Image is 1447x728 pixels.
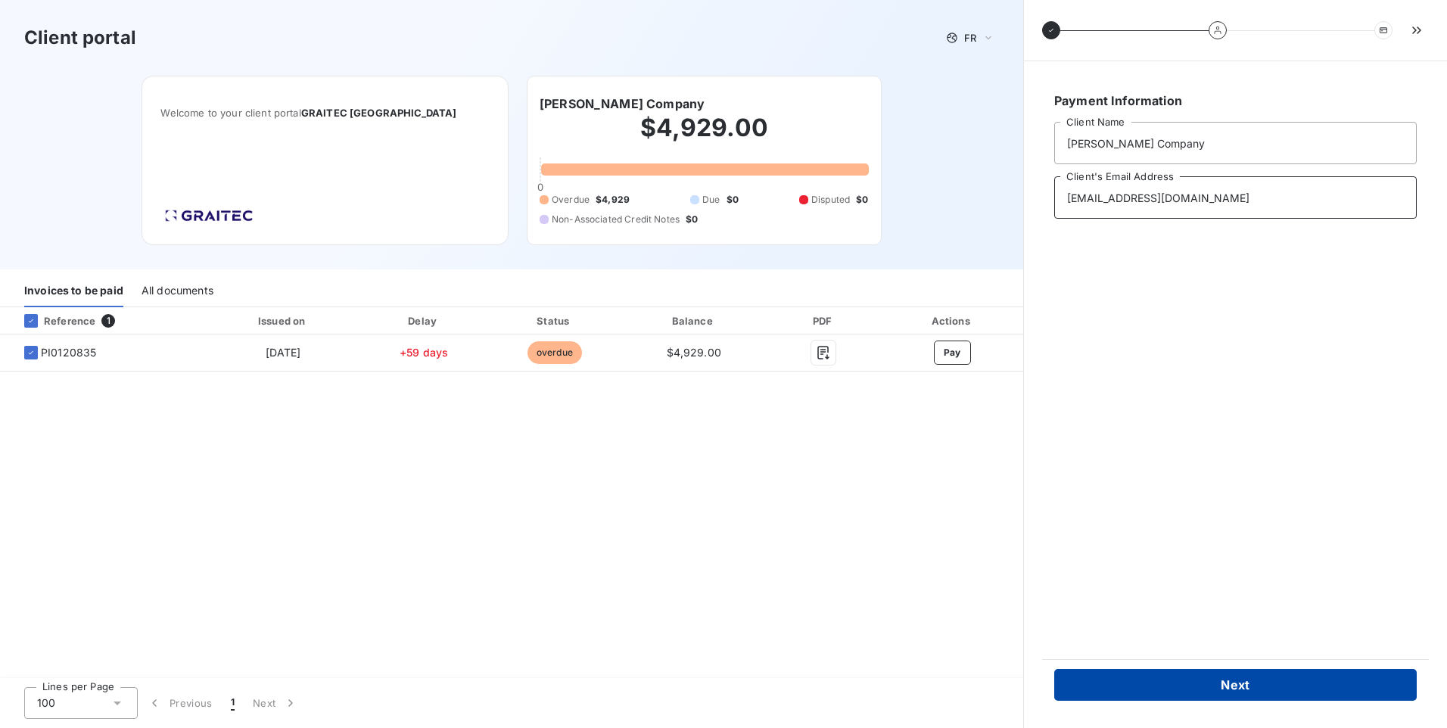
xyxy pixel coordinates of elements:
[1054,176,1417,219] input: placeholder
[686,213,698,226] span: $0
[552,213,680,226] span: Non-Associated Credit Notes
[540,113,869,158] h2: $4,929.00
[231,695,235,711] span: 1
[884,313,1020,328] div: Actions
[12,314,95,328] div: Reference
[537,181,543,193] span: 0
[1054,122,1417,164] input: placeholder
[856,193,868,207] span: $0
[727,193,739,207] span: $0
[400,346,448,359] span: +59 days
[1054,92,1417,110] h6: Payment Information
[210,313,357,328] div: Issued on
[363,313,485,328] div: Delay
[101,314,115,328] span: 1
[624,313,764,328] div: Balance
[540,95,705,113] h6: [PERSON_NAME] Company
[552,193,590,207] span: Overdue
[964,32,976,44] span: FR
[142,275,213,307] div: All documents
[24,24,136,51] h3: Client portal
[527,341,582,364] span: overdue
[266,346,301,359] span: [DATE]
[160,107,490,119] span: Welcome to your client portal
[491,313,618,328] div: Status
[301,107,457,119] span: GRAITEC [GEOGRAPHIC_DATA]
[770,313,879,328] div: PDF
[934,341,971,365] button: Pay
[244,687,307,719] button: Next
[37,695,55,711] span: 100
[41,345,96,360] span: PI0120835
[160,205,257,226] img: Company logo
[667,346,721,359] span: $4,929.00
[222,687,244,719] button: 1
[596,193,630,207] span: $4,929
[24,275,123,307] div: Invoices to be paid
[811,193,850,207] span: Disputed
[702,193,720,207] span: Due
[1054,669,1417,701] button: Next
[138,687,222,719] button: Previous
